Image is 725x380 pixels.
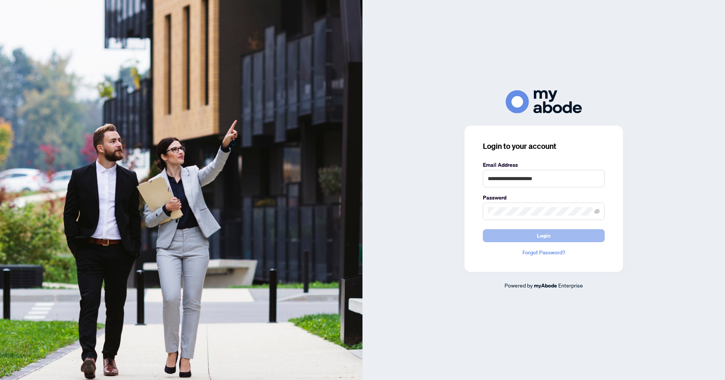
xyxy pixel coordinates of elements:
[483,193,605,202] label: Password
[506,90,582,113] img: ma-logo
[537,230,551,242] span: Login
[483,229,605,242] button: Login
[534,281,557,290] a: myAbode
[483,161,605,169] label: Email Address
[483,248,605,257] a: Forgot Password?
[558,282,583,289] span: Enterprise
[505,282,533,289] span: Powered by
[594,209,600,214] span: eye-invisible
[483,141,605,152] h3: Login to your account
